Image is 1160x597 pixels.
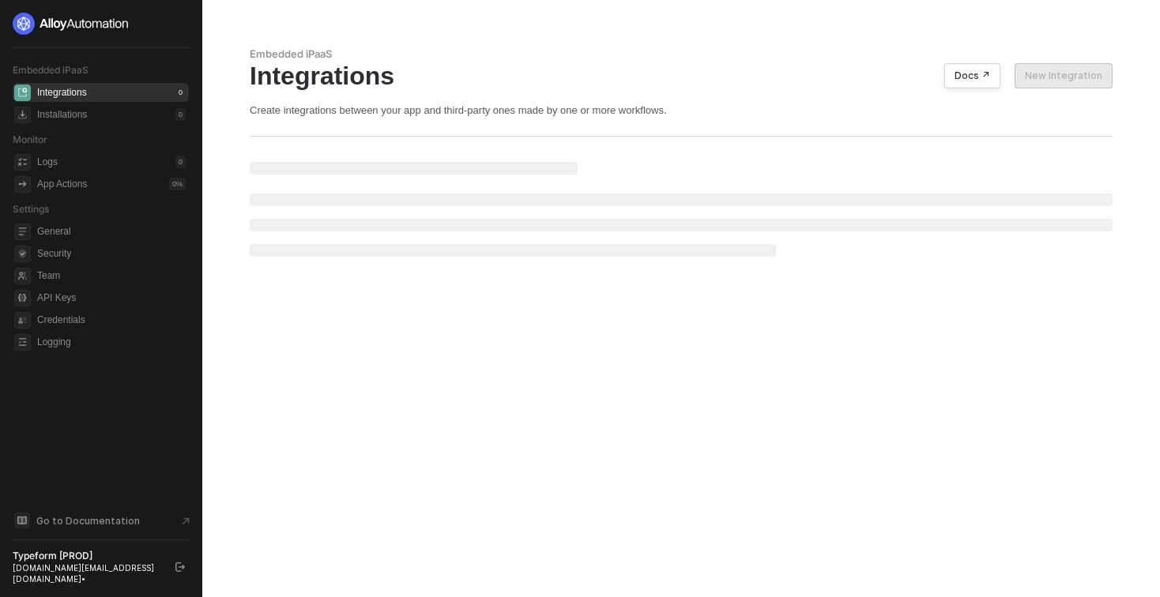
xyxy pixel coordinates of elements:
span: API Keys [37,288,186,307]
div: 0 [175,86,186,99]
span: Embedded iPaaS [13,64,89,76]
span: general [14,223,31,240]
span: Team [37,266,186,285]
span: Go to Documentation [36,514,140,528]
span: Settings [13,203,49,215]
div: App Actions [37,178,87,191]
span: security [14,246,31,262]
a: logo [13,13,189,35]
button: New Integration [1015,63,1113,88]
div: Docs ↗ [955,69,990,82]
div: Integrations [37,86,87,99]
span: General [37,222,186,241]
span: logging [14,334,31,351]
div: Installations [37,108,87,122]
span: documentation [14,513,30,528]
span: icon-logs [14,154,31,171]
span: credentials [14,312,31,329]
div: Integrations [250,61,1113,91]
span: Monitor [13,133,47,145]
span: icon-app-actions [14,176,31,193]
span: integrations [14,84,31,101]
div: 0 % [169,178,186,190]
span: team [14,268,31,284]
button: Docs ↗ [944,63,1000,88]
a: Knowledge Base [13,511,190,530]
div: Typeform [PROD] [13,550,161,562]
span: Logging [37,332,186,351]
div: [DOMAIN_NAME][EMAIL_ADDRESS][DOMAIN_NAME] • [13,562,161,584]
div: Create integrations between your app and third-party ones made by one or more workflows. [250,103,1113,117]
div: Logs [37,156,58,169]
div: Embedded iPaaS [250,47,1113,61]
div: 0 [175,108,186,121]
span: document-arrow [178,513,194,529]
img: logo [13,13,130,35]
span: installations [14,107,31,123]
span: logout [175,562,185,572]
div: 0 [175,156,186,168]
span: Credentials [37,310,186,329]
span: api-key [14,290,31,306]
span: Security [37,244,186,263]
